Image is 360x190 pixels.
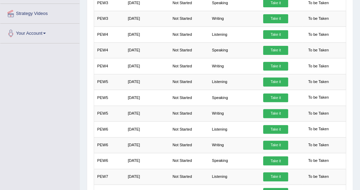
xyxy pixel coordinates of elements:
td: Writing [209,58,260,74]
span: To be Taken [305,172,332,181]
span: To be Taken [305,109,332,118]
td: PEW4 [94,42,125,58]
td: Not Started [169,153,209,169]
td: [DATE] [125,137,169,153]
td: Not Started [169,74,209,90]
td: [DATE] [125,74,169,90]
td: Listening [209,169,260,184]
td: Writing [209,137,260,153]
td: Speaking [209,90,260,106]
span: To be Taken [305,125,332,134]
a: Take it [263,125,288,134]
span: To be Taken [305,30,332,39]
td: Writing [209,106,260,121]
td: [DATE] [125,169,169,184]
a: Take it [263,77,288,86]
td: Not Started [169,169,209,184]
a: Take it [263,156,288,165]
td: [DATE] [125,122,169,137]
span: To be Taken [305,141,332,150]
td: Not Started [169,137,209,153]
td: Not Started [169,58,209,74]
td: Not Started [169,11,209,26]
a: Strategy Videos [0,4,79,21]
span: To be Taken [305,93,332,102]
td: PEW6 [94,153,125,169]
td: PEW7 [94,169,125,184]
a: Take it [263,93,288,102]
td: PEW5 [94,106,125,121]
td: PEW6 [94,122,125,137]
span: To be Taken [305,77,332,86]
td: PEW4 [94,27,125,42]
a: Take it [263,62,288,71]
td: [DATE] [125,106,169,121]
a: Take it [263,46,288,55]
a: Take it [263,141,288,150]
td: Not Started [169,42,209,58]
td: Not Started [169,122,209,137]
a: Take it [263,109,288,118]
span: To be Taken [305,14,332,23]
td: Speaking [209,153,260,169]
span: To be Taken [305,46,332,55]
td: [DATE] [125,58,169,74]
td: Listening [209,122,260,137]
a: Take it [263,30,288,39]
td: PEW6 [94,137,125,153]
span: To be Taken [305,62,332,71]
td: [DATE] [125,153,169,169]
td: Not Started [169,27,209,42]
td: Writing [209,11,260,26]
a: Your Account [0,24,79,41]
td: Listening [209,27,260,42]
td: PEW5 [94,74,125,90]
td: [DATE] [125,27,169,42]
a: Take it [263,172,288,181]
td: Listening [209,74,260,90]
a: Take it [263,14,288,23]
td: PEW3 [94,11,125,26]
span: To be Taken [305,157,332,166]
td: [DATE] [125,11,169,26]
td: [DATE] [125,42,169,58]
td: Not Started [169,90,209,106]
td: Speaking [209,42,260,58]
td: PEW5 [94,90,125,106]
td: [DATE] [125,90,169,106]
td: Not Started [169,106,209,121]
td: PEW4 [94,58,125,74]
